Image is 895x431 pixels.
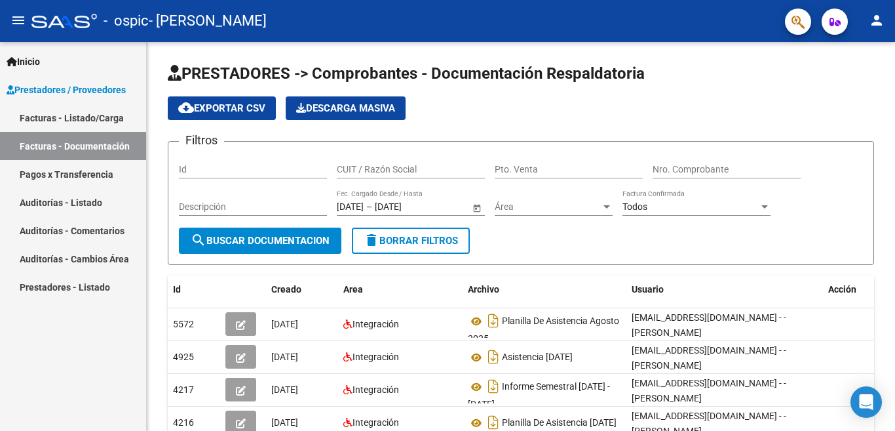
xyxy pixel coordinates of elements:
span: [DATE] [271,352,298,362]
span: Integración [352,352,399,362]
span: 4216 [173,417,194,428]
button: Descarga Masiva [286,96,406,120]
input: Fecha fin [375,201,439,213]
mat-icon: person [869,12,885,28]
h3: Filtros [179,131,224,150]
mat-icon: search [191,232,206,248]
button: Exportar CSV [168,96,276,120]
input: Fecha inicio [337,201,364,213]
span: Exportar CSV [178,102,265,114]
span: Todos [622,201,647,212]
span: Integración [352,417,399,428]
mat-icon: delete [364,232,379,248]
span: [EMAIL_ADDRESS][DOMAIN_NAME] - - [PERSON_NAME] [632,378,786,403]
span: 5572 [173,319,194,329]
span: Planilla De Asistencia Agosto 2025 [468,316,619,344]
datatable-header-cell: Creado [266,276,338,304]
span: Acción [828,284,856,295]
mat-icon: menu [10,12,26,28]
span: – [366,201,372,213]
app-download-masive: Descarga masiva de comprobantes (adjuntos) [286,96,406,120]
span: PRESTADORES -> Comprobantes - Documentación Respaldatoria [168,64,645,83]
span: Asistencia [DATE] [502,352,573,363]
datatable-header-cell: Acción [823,276,888,304]
span: [EMAIL_ADDRESS][DOMAIN_NAME] - - [PERSON_NAME] [632,312,786,338]
datatable-header-cell: Usuario [626,276,823,304]
span: Inicio [7,54,40,69]
span: Creado [271,284,301,295]
span: Id [173,284,181,295]
span: Prestadores / Proveedores [7,83,126,97]
span: 4925 [173,352,194,362]
datatable-header-cell: Area [338,276,463,304]
span: Area [343,284,363,295]
span: - ospic [104,7,149,35]
mat-icon: cloud_download [178,100,194,115]
span: Buscar Documentacion [191,235,330,247]
span: Informe Semestral [DATE] - [DATE] [468,382,610,410]
button: Open calendar [470,201,484,215]
span: Archivo [468,284,499,295]
div: Open Intercom Messenger [850,386,882,418]
span: Descarga Masiva [296,102,395,114]
span: Integración [352,384,399,395]
span: Área [495,201,601,213]
span: Borrar Filtros [364,235,458,247]
i: Descargar documento [485,376,502,397]
datatable-header-cell: Id [168,276,220,304]
span: Usuario [632,284,664,295]
span: - [PERSON_NAME] [149,7,267,35]
span: [DATE] [271,417,298,428]
datatable-header-cell: Archivo [463,276,626,304]
button: Borrar Filtros [352,228,470,254]
span: [DATE] [271,319,298,329]
span: [EMAIL_ADDRESS][DOMAIN_NAME] - - [PERSON_NAME] [632,345,786,371]
span: 4217 [173,384,194,395]
button: Buscar Documentacion [179,228,341,254]
i: Descargar documento [485,346,502,367]
span: Planilla De Asistencia [DATE] [502,418,617,428]
i: Descargar documento [485,310,502,331]
span: Integración [352,319,399,329]
span: [DATE] [271,384,298,395]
